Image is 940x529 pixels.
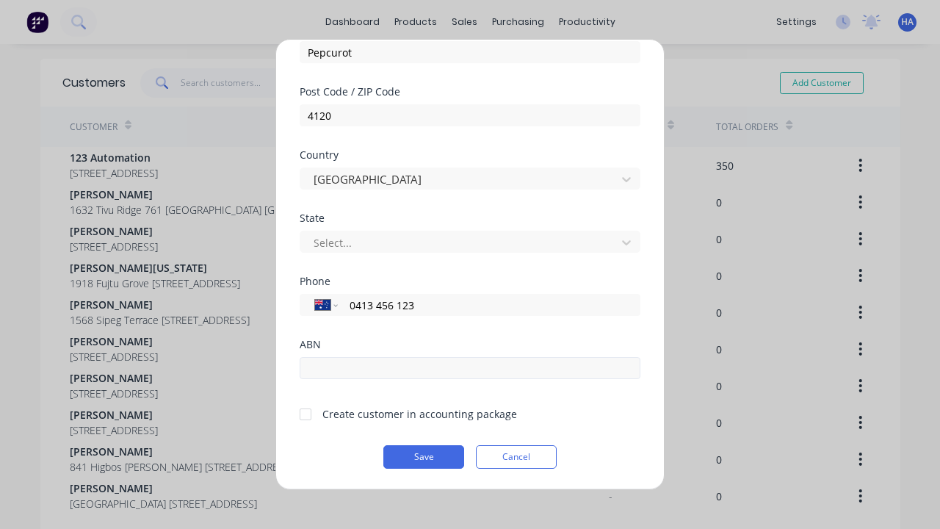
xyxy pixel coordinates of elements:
[322,406,517,422] div: Create customer in accounting package
[476,445,557,469] button: Cancel
[300,87,640,97] div: Post Code / ZIP Code
[383,445,464,469] button: Save
[300,213,640,223] div: State
[300,150,640,160] div: Country
[300,276,640,287] div: Phone
[300,339,640,350] div: ABN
